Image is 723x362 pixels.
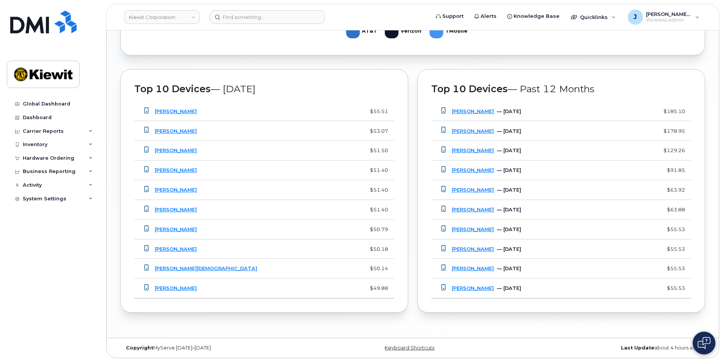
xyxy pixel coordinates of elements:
[442,13,464,20] span: Support
[134,83,211,94] span: Top 10 Devices
[348,141,394,161] td: $51.50
[452,207,494,212] a: [PERSON_NAME]
[698,337,710,349] img: Open chat
[155,227,197,232] a: [PERSON_NAME]
[346,22,377,41] g: AT&T
[623,200,691,220] td: $63.88
[497,246,521,252] span: — [DATE]
[497,109,521,114] span: — [DATE]
[497,148,521,153] span: — [DATE]
[646,11,692,17] span: [PERSON_NAME].[PERSON_NAME]
[622,9,705,25] div: Jim.Newlon
[469,9,502,24] a: Alerts
[623,239,691,259] td: $55.53
[431,9,469,24] a: Support
[348,200,394,220] td: $51.40
[497,207,521,212] span: — [DATE]
[452,148,494,153] a: [PERSON_NAME]
[155,285,197,291] a: [PERSON_NAME]
[348,121,394,141] td: $53.07
[385,22,422,41] g: Verizon
[633,13,637,22] span: J
[210,10,325,24] input: Find something...
[155,266,257,271] a: [PERSON_NAME][DEMOGRAPHIC_DATA]
[623,102,691,121] td: $185.10
[211,83,256,94] span: — [DATE]
[497,167,521,173] span: — [DATE]
[646,17,692,23] span: Wireless Admin
[497,285,521,291] span: — [DATE]
[623,180,691,200] td: $63.92
[431,83,508,94] span: Top 10 Devices
[155,148,197,153] a: [PERSON_NAME]
[120,345,315,351] div: MyServe [DATE]–[DATE]
[452,187,494,193] a: [PERSON_NAME]
[348,161,394,180] td: $51.40
[430,22,468,41] g: TMobile
[452,128,494,134] a: [PERSON_NAME]
[623,141,691,161] td: $129.26
[497,227,521,232] span: — [DATE]
[623,259,691,279] td: $55.53
[452,266,494,271] a: [PERSON_NAME]
[621,345,654,351] strong: Last Update
[346,22,468,41] g: Legend
[497,187,521,193] span: — [DATE]
[566,9,621,25] div: Quicklinks
[155,167,197,173] a: [PERSON_NAME]
[514,13,560,20] span: Knowledge Base
[452,285,494,291] a: [PERSON_NAME]
[348,180,394,200] td: $51.40
[508,83,594,94] span: — Past 12 Months
[502,9,565,24] a: Knowledge Base
[623,121,691,141] td: $178.95
[623,279,691,298] td: $55.53
[155,128,197,134] a: [PERSON_NAME]
[155,207,197,212] a: [PERSON_NAME]
[452,227,494,232] a: [PERSON_NAME]
[452,246,494,252] a: [PERSON_NAME]
[348,279,394,298] td: $49.88
[497,128,521,134] span: — [DATE]
[124,10,200,24] a: Kiewit Corporation
[348,220,394,239] td: $50.79
[155,246,197,252] a: [PERSON_NAME]
[481,13,497,20] span: Alerts
[155,109,197,114] a: [PERSON_NAME]
[385,345,434,351] a: Keyboard Shortcuts
[510,345,705,351] div: about 4 hours ago
[623,161,691,180] td: $91.85
[348,102,394,121] td: $55.51
[126,345,153,351] strong: Copyright
[155,187,197,193] a: [PERSON_NAME]
[623,220,691,239] td: $55.53
[348,259,394,279] td: $50.14
[452,167,494,173] a: [PERSON_NAME]
[497,266,521,271] span: — [DATE]
[348,239,394,259] td: $50.18
[452,109,494,114] a: [PERSON_NAME]
[580,14,608,20] span: Quicklinks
